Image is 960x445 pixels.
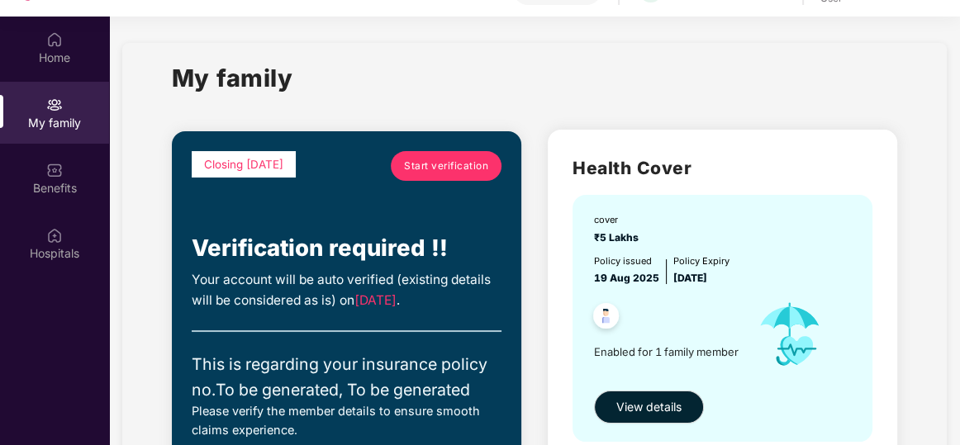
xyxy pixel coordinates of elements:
[204,158,283,171] span: Closing [DATE]
[172,59,293,97] h1: My family
[746,286,834,382] img: icon
[192,352,501,402] div: This is regarding your insurance policy no. To be generated, To be generated
[594,213,644,227] div: cover
[594,391,704,424] button: View details
[594,231,644,244] span: ₹5 Lakhs
[594,272,659,284] span: 19 Aug 2025
[594,343,746,360] span: Enabled for 1 family member
[192,402,501,440] div: Please verify the member details to ensure smooth claims experience.
[673,254,730,268] div: Policy Expiry
[192,230,501,266] div: Verification required !!
[46,227,63,244] img: svg+xml;base64,PHN2ZyBpZD0iSG9zcGl0YWxzIiB4bWxucz0iaHR0cDovL3d3dy53My5vcmcvMjAwMC9zdmciIHdpZHRoPS...
[594,254,659,268] div: Policy issued
[404,159,488,174] span: Start verification
[192,270,501,310] div: Your account will be auto verified (existing details will be considered as is) on .
[673,272,707,284] span: [DATE]
[616,398,682,416] span: View details
[46,97,63,113] img: svg+xml;base64,PHN2ZyB3aWR0aD0iMjAiIGhlaWdodD0iMjAiIHZpZXdCb3g9IjAgMCAyMCAyMCIgZmlsbD0ibm9uZSIgeG...
[573,154,872,182] h2: Health Cover
[354,292,397,308] span: [DATE]
[46,31,63,48] img: svg+xml;base64,PHN2ZyBpZD0iSG9tZSIgeG1sbnM9Imh0dHA6Ly93d3cudzMub3JnLzIwMDAvc3ZnIiB3aWR0aD0iMjAiIG...
[586,298,626,338] img: svg+xml;base64,PHN2ZyB4bWxucz0iaHR0cDovL3d3dy53My5vcmcvMjAwMC9zdmciIHdpZHRoPSI0OC45NDMiIGhlaWdodD...
[391,151,501,181] a: Start verification
[46,162,63,178] img: svg+xml;base64,PHN2ZyBpZD0iQmVuZWZpdHMiIHhtbG5zPSJodHRwOi8vd3d3LnczLm9yZy8yMDAwL3N2ZyIgd2lkdGg9Ij...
